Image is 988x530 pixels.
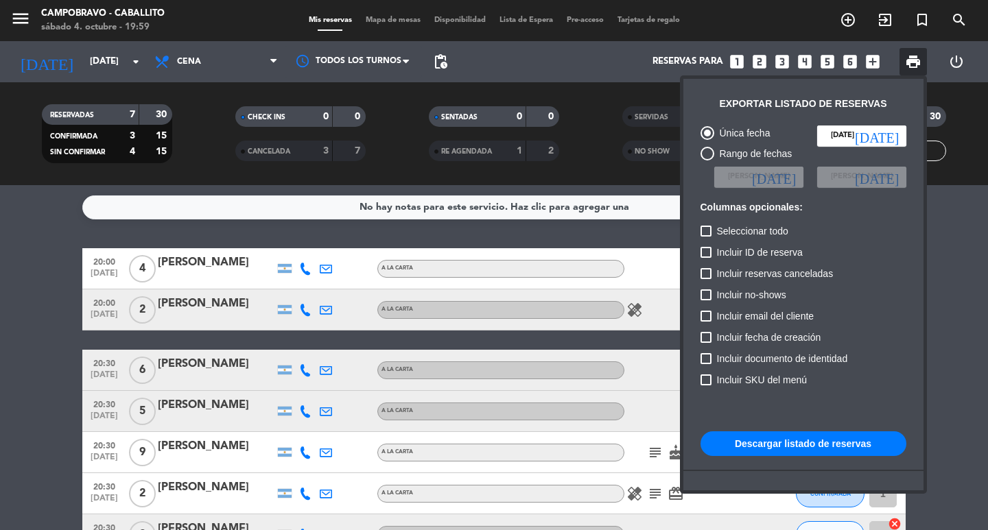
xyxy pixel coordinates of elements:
span: Incluir email del cliente [717,308,814,324]
span: [PERSON_NAME] [831,171,893,183]
div: Rango de fechas [714,146,792,162]
span: Incluir documento de identidad [717,350,848,367]
i: [DATE] [855,129,899,143]
h6: Columnas opcionales: [701,202,906,213]
span: [PERSON_NAME] [728,171,790,183]
div: Exportar listado de reservas [720,96,887,112]
span: Incluir reservas canceladas [717,265,834,282]
span: Incluir fecha de creación [717,329,821,346]
span: Incluir no-shows [717,287,786,303]
i: [DATE] [855,170,899,184]
span: print [905,53,921,70]
div: Única fecha [714,125,771,141]
i: [DATE] [752,170,796,184]
span: Seleccionar todo [717,223,788,239]
span: Incluir ID de reserva [717,244,803,261]
span: Incluir SKU del menú [717,372,808,388]
button: Descargar listado de reservas [701,431,906,456]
